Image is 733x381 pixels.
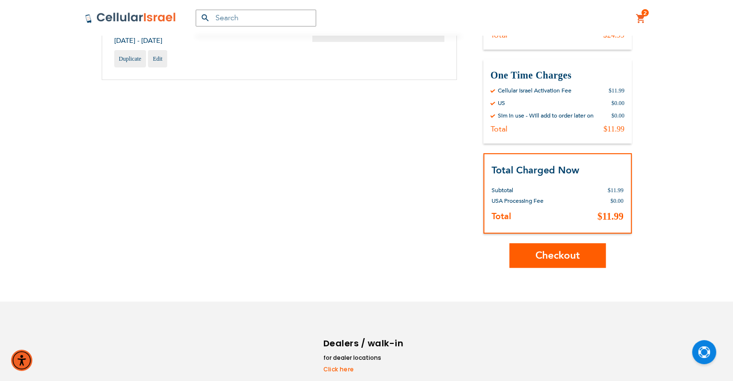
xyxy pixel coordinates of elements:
div: US [498,99,505,107]
div: $0.00 [612,99,625,107]
div: Total [491,30,507,40]
span: 2 [643,9,647,17]
span: USA Processing Fee [492,197,544,205]
img: Cellular Israel Logo [85,12,176,24]
div: $11.99 [603,124,624,134]
span: [DATE] - [DATE] [114,36,162,45]
span: $0.00 [611,197,624,204]
span: $11.99 [608,187,624,194]
input: Search [196,10,316,26]
button: Checkout [509,243,606,268]
a: Edit [148,50,167,67]
strong: Total [492,210,511,223]
strong: Total Charged Now [492,164,579,177]
span: $11.99 [598,211,624,222]
a: Click here [323,365,405,374]
div: $11.99 [609,87,625,94]
a: Duplicate [114,50,147,67]
span: Edit [153,55,162,62]
h3: One Time Charges [491,69,625,82]
a: 2 [636,13,646,25]
div: Sim in use - Will add to order later on [498,112,594,119]
span: Duplicate [119,55,142,62]
div: $0.00 [612,112,625,119]
li: for dealer locations [323,353,405,363]
th: Subtotal [492,178,580,196]
span: Checkout [535,249,580,263]
div: Accessibility Menu [11,350,32,371]
h6: Dealers / walk-in [323,336,405,351]
div: Total [491,124,507,134]
div: Cellular Israel Activation Fee [498,87,572,94]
